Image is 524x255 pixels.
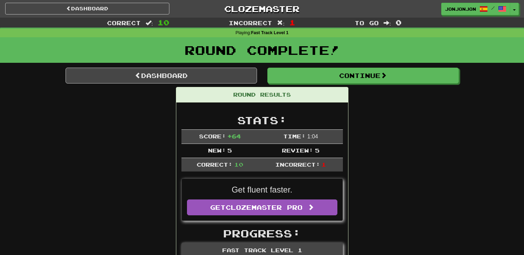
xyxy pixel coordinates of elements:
[5,3,169,14] a: Dashboard
[227,147,232,154] span: 5
[234,161,243,168] span: 10
[267,68,459,84] button: Continue
[2,43,522,57] h1: Round Complete!
[176,87,348,102] div: Round Results
[146,20,153,26] span: :
[158,18,169,27] span: 10
[491,6,495,10] span: /
[181,228,343,239] h2: Progress:
[107,19,141,26] span: Correct
[441,3,510,15] a: jonjonjon /
[226,204,303,211] span: Clozemaster Pro
[180,3,344,15] a: Clozemaster
[283,133,306,139] span: Time:
[315,147,319,154] span: 5
[187,184,337,196] p: Get fluent faster.
[282,147,313,154] span: Review:
[227,133,241,139] span: + 64
[199,133,226,139] span: Score:
[384,20,391,26] span: :
[322,161,326,168] span: 1
[355,19,379,26] span: To go
[275,161,320,168] span: Incorrect:
[277,20,285,26] span: :
[396,18,402,27] span: 0
[445,6,476,12] span: jonjonjon
[229,19,272,26] span: Incorrect
[307,134,318,139] span: 1 : 0 4
[208,147,226,154] span: New:
[187,199,337,215] a: GetClozemaster Pro
[66,68,257,84] a: Dashboard
[289,18,295,27] span: 1
[251,30,289,35] strong: Fast Track Level 1
[181,115,343,126] h2: Stats:
[197,161,233,168] span: Correct:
